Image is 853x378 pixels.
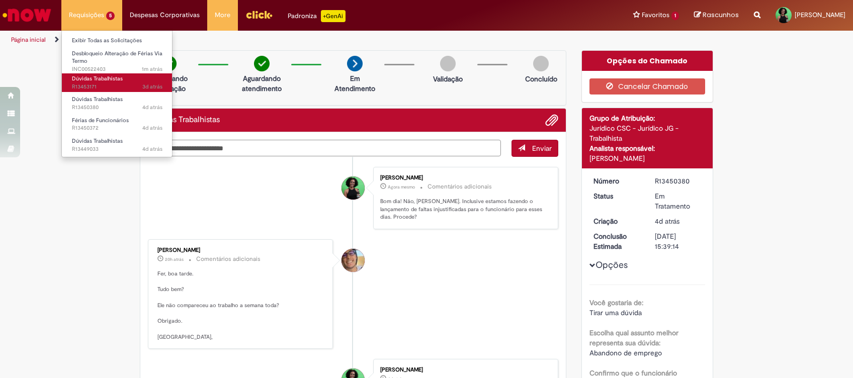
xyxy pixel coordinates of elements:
[148,116,220,125] h2: Dúvidas Trabalhistas Histórico de tíquete
[586,176,648,186] dt: Número
[142,65,162,73] time: 30/08/2025 10:58:59
[142,145,162,153] time: 26/08/2025 14:22:33
[72,104,162,112] span: R13450380
[11,36,46,44] a: Página inicial
[589,123,706,143] div: Jurídico CSC - Jurídico JG - Trabalhista
[525,74,557,84] p: Concluído
[330,73,379,93] p: Em Atendimento
[69,10,104,20] span: Requisições
[642,10,669,20] span: Favoritos
[655,216,702,226] div: 26/08/2025 21:36:28
[589,298,643,307] b: Você gostaria de:
[533,56,549,71] img: img-circle-grey.png
[655,217,679,226] time: 26/08/2025 20:36:28
[342,176,365,200] div: Fernanda Gabriela De Oliveira Benedito
[440,56,456,71] img: img-circle-grey.png
[589,143,706,153] div: Analista responsável:
[428,182,492,191] small: Comentários adicionais
[72,83,162,91] span: R13453171
[321,10,346,22] p: +GenAi
[380,367,548,373] div: [PERSON_NAME]
[589,308,642,317] span: Tirar uma dúvida
[380,198,548,221] p: Bom dia! Não, [PERSON_NAME]. Inclusive estamos fazendo o lançamento de faltas injustificadas para...
[589,78,706,94] button: Cancelar Chamado
[142,83,162,90] span: 3d atrás
[655,231,702,251] div: [DATE] 15:39:14
[72,145,162,153] span: R13449033
[8,31,561,49] ul: Trilhas de página
[388,184,415,190] time: 30/08/2025 11:00:02
[655,176,702,186] div: R13450380
[61,30,173,157] ul: Requisições
[142,124,162,132] span: 4d atrás
[72,65,162,73] span: INC00522403
[511,140,558,157] button: Enviar
[62,115,173,134] a: Aberto R13450372 : Férias de Funcionários
[62,48,173,70] a: Aberto INC00522403 : Desbloqueio Alteração de Férias Via Termo
[72,124,162,132] span: R13450372
[165,256,184,262] span: 20h atrás
[586,231,648,251] dt: Conclusão Estimada
[254,56,270,71] img: check-circle-green.png
[196,255,261,263] small: Comentários adicionais
[72,75,123,82] span: Dúvidas Trabalhistas
[1,5,53,25] img: ServiceNow
[589,348,662,357] span: Abandono de emprego
[72,137,123,145] span: Dúvidas Trabalhistas
[703,10,739,20] span: Rascunhos
[165,256,184,262] time: 29/08/2025 15:20:46
[72,96,123,103] span: Dúvidas Trabalhistas
[582,51,713,71] div: Opções do Chamado
[157,270,325,341] p: Fer, boa tarde. Tudo bem? Ele não compareceu ao trabalho a semana toda? Obrigado. [GEOGRAPHIC_DATA],
[142,83,162,90] time: 27/08/2025 14:29:19
[62,35,173,46] a: Exibir Todas as Solicitações
[142,104,162,111] time: 26/08/2025 20:36:29
[388,184,415,190] span: Agora mesmo
[62,73,173,92] a: Aberto R13453171 : Dúvidas Trabalhistas
[586,191,648,201] dt: Status
[380,175,548,181] div: [PERSON_NAME]
[142,124,162,132] time: 26/08/2025 20:27:03
[142,65,162,73] span: 1m atrás
[148,140,501,157] textarea: Digite sua mensagem aqui...
[545,114,558,127] button: Adicionar anexos
[62,136,173,154] a: Aberto R13449033 : Dúvidas Trabalhistas
[694,11,739,20] a: Rascunhos
[589,153,706,163] div: [PERSON_NAME]
[106,12,115,20] span: 5
[342,249,365,272] div: Pedro Henrique De Oliveira Alves
[671,12,679,20] span: 1
[589,113,706,123] div: Grupo de Atribuição:
[532,144,552,153] span: Enviar
[589,328,678,347] b: Escolha qual assunto melhor representa sua dúvida:
[142,104,162,111] span: 4d atrás
[795,11,845,19] span: [PERSON_NAME]
[655,191,702,211] div: Em Tratamento
[245,7,273,22] img: click_logo_yellow_360x200.png
[655,217,679,226] span: 4d atrás
[347,56,363,71] img: arrow-next.png
[142,145,162,153] span: 4d atrás
[215,10,230,20] span: More
[433,74,463,84] p: Validação
[130,10,200,20] span: Despesas Corporativas
[157,247,325,253] div: [PERSON_NAME]
[72,50,162,65] span: Desbloqueio Alteração de Férias Via Termo
[72,117,129,124] span: Férias de Funcionários
[237,73,286,93] p: Aguardando atendimento
[586,216,648,226] dt: Criação
[288,10,346,22] div: Padroniza
[62,94,173,113] a: Aberto R13450380 : Dúvidas Trabalhistas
